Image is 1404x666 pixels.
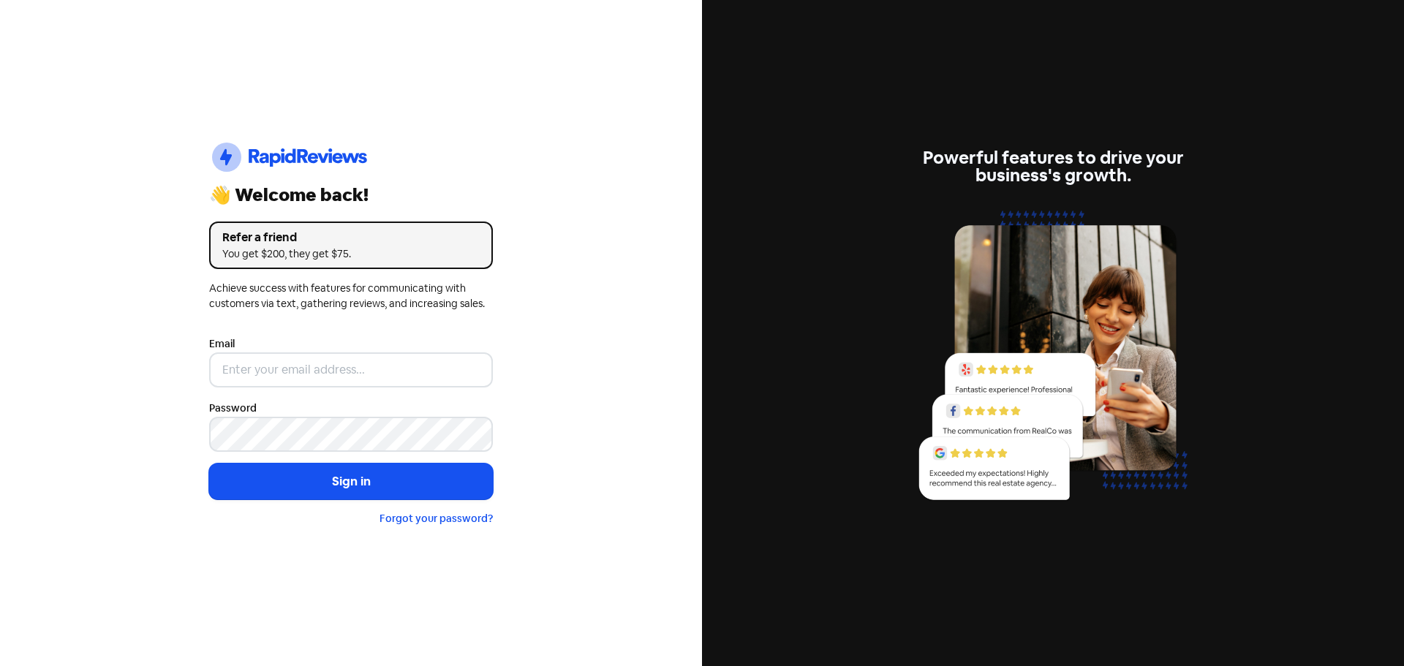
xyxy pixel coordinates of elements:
[209,352,493,387] input: Enter your email address...
[209,336,235,352] label: Email
[911,149,1195,184] div: Powerful features to drive your business's growth.
[222,229,480,246] div: Refer a friend
[209,186,493,204] div: 👋 Welcome back!
[222,246,480,262] div: You get $200, they get $75.
[380,512,493,525] a: Forgot your password?
[209,281,493,311] div: Achieve success with features for communicating with customers via text, gathering reviews, and i...
[911,202,1195,517] img: reviews
[209,463,493,500] button: Sign in
[209,401,257,416] label: Password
